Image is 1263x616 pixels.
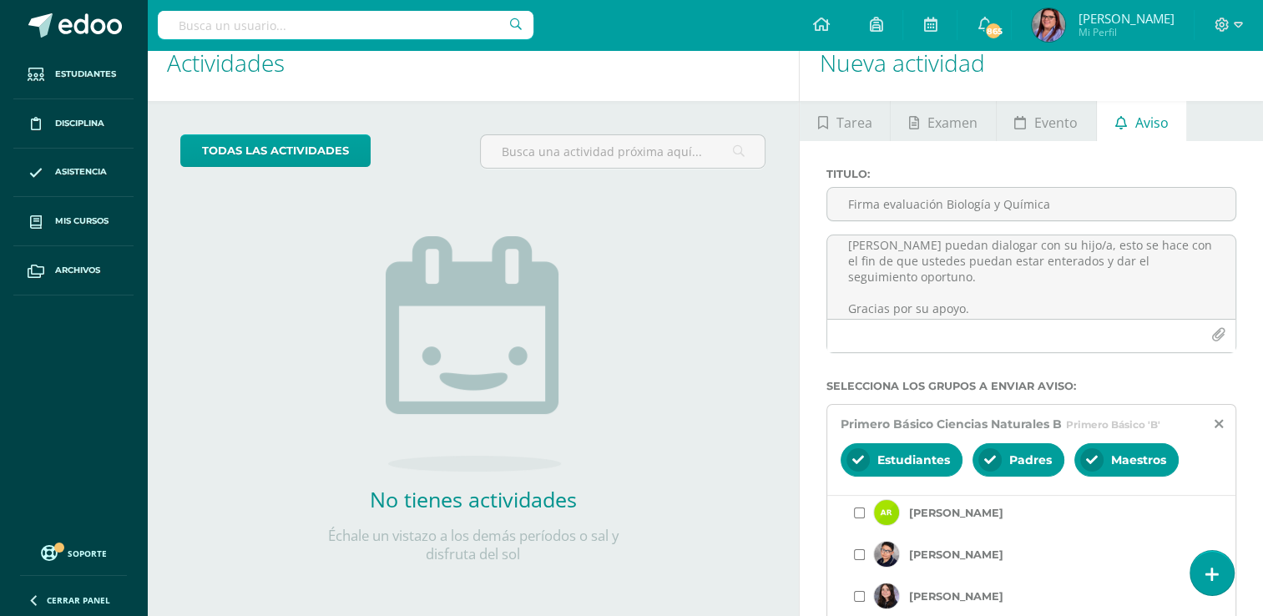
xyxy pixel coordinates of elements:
label: Titulo : [826,168,1236,180]
textarea: Estimados Padres de Familia, es un gusto saludarles. El día de [DATE] fue entregada la evaluación... [827,235,1235,319]
a: Aviso [1097,101,1186,141]
span: Archivos [55,264,100,277]
p: Échale un vistazo a los demás períodos o sal y disfruta del sol [306,527,640,563]
img: d76661cb19da47c8721aaba634ec83f7.png [1032,8,1065,42]
img: student [874,542,899,567]
span: Cerrar panel [47,594,110,606]
span: Maestros [1111,452,1166,467]
span: [PERSON_NAME] [1078,10,1174,27]
a: Disciplina [13,99,134,149]
a: Soporte [20,541,127,563]
a: Estudiantes [13,50,134,99]
span: Tarea [836,103,872,143]
span: Mis cursos [55,215,109,228]
h1: Actividades [167,25,779,101]
span: Examen [927,103,978,143]
input: Titulo [827,188,1235,220]
label: [PERSON_NAME] [909,507,1003,519]
label: Selecciona los grupos a enviar aviso : [826,380,1236,392]
h1: Nueva actividad [820,25,1243,101]
input: Busca una actividad próxima aquí... [481,135,765,168]
span: 865 [984,22,1003,40]
input: Busca un usuario... [158,11,533,39]
h2: No tienes actividades [306,485,640,513]
span: Disciplina [55,117,104,130]
a: Asistencia [13,149,134,198]
span: Estudiantes [877,452,950,467]
span: Aviso [1134,103,1168,143]
a: Examen [891,101,995,141]
a: Archivos [13,246,134,295]
img: student [874,500,899,525]
span: Estudiantes [55,68,116,81]
img: no_activities.png [386,236,561,472]
img: student [874,583,899,608]
span: Primero Básico 'B' [1066,418,1160,431]
span: Padres [1009,452,1052,467]
span: Primero Básico Ciencias Naturales B [841,417,1062,432]
a: Mis cursos [13,197,134,246]
a: Evento [997,101,1096,141]
label: [PERSON_NAME] [909,548,1003,561]
span: Evento [1034,103,1078,143]
span: Asistencia [55,165,107,179]
span: Mi Perfil [1078,25,1174,39]
span: Soporte [68,548,107,559]
a: Tarea [800,101,890,141]
a: todas las Actividades [180,134,371,167]
label: [PERSON_NAME] [909,590,1003,603]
